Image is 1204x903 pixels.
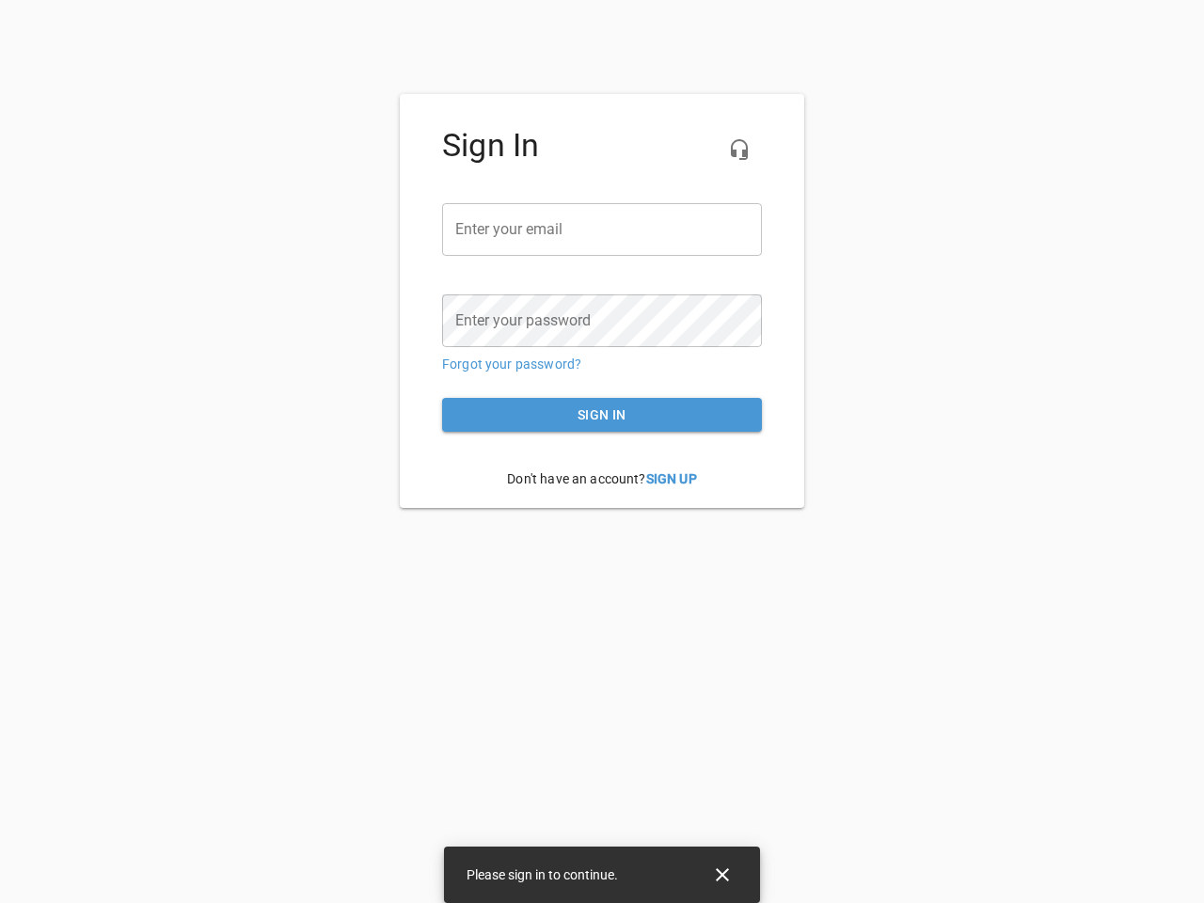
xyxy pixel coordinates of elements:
span: Sign in [457,404,747,427]
span: Please sign in to continue. [467,867,618,882]
a: Forgot your password? [442,356,581,372]
button: Sign in [442,398,762,433]
a: Sign Up [646,471,697,486]
p: Don't have an account? [442,455,762,503]
button: Live Chat [717,127,762,172]
button: Close [700,852,745,897]
h4: Sign In [442,127,762,165]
